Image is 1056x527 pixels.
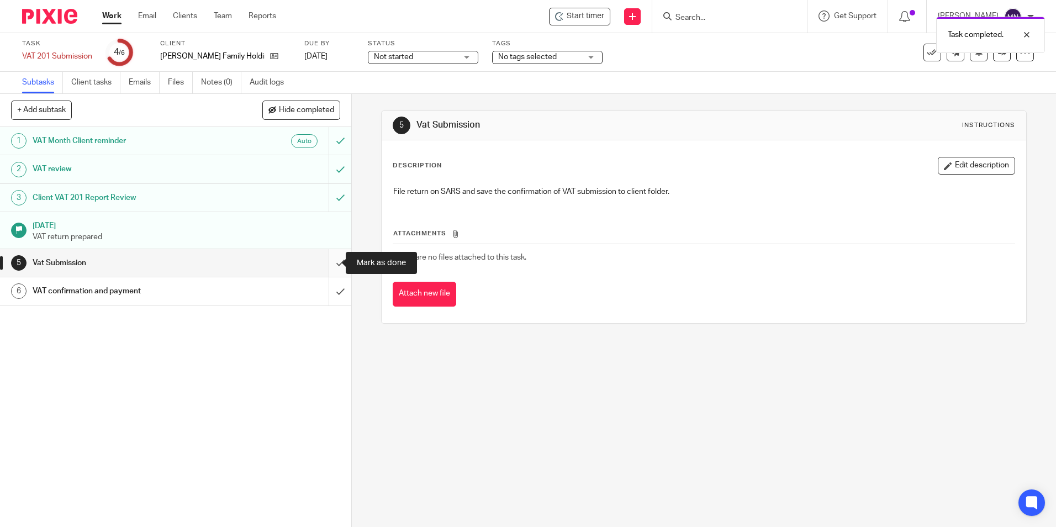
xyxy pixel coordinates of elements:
h1: Vat Submission [416,119,727,131]
h1: [DATE] [33,218,341,231]
div: 5 [11,255,27,271]
label: Task [22,39,92,48]
button: Hide completed [262,101,340,119]
span: There are no files attached to this task. [393,254,526,261]
a: Clients [173,10,197,22]
span: [DATE] [304,52,328,60]
a: Notes (0) [201,72,241,93]
p: [PERSON_NAME] Family Holdings [160,51,265,62]
span: Hide completed [279,106,334,115]
div: Instructions [962,121,1015,130]
div: 1 [11,133,27,149]
a: Files [168,72,193,93]
div: Nienaber Family Holdings - VAT 201 Submission [549,8,610,25]
a: Audit logs [250,72,292,93]
p: Description [393,161,442,170]
a: Emails [129,72,160,93]
h1: Client VAT 201 Report Review [33,189,223,206]
a: Subtasks [22,72,63,93]
img: svg%3E [1004,8,1022,25]
h1: Vat Submission [33,255,223,271]
button: + Add subtask [11,101,72,119]
span: Attachments [393,230,446,236]
div: Auto [291,134,318,148]
h1: VAT Month Client reminder [33,133,223,149]
a: Email [138,10,156,22]
p: VAT return prepared [33,231,341,243]
img: Pixie [22,9,77,24]
label: Due by [304,39,354,48]
a: Work [102,10,122,22]
small: /6 [119,50,125,56]
label: Tags [492,39,603,48]
label: Status [368,39,478,48]
h1: VAT confirmation and payment [33,283,223,299]
button: Edit description [938,157,1015,175]
div: VAT 201 Submission [22,51,92,62]
a: Reports [249,10,276,22]
div: 3 [11,190,27,205]
label: Client [160,39,291,48]
div: 5 [393,117,410,134]
a: Team [214,10,232,22]
a: Client tasks [71,72,120,93]
div: 2 [11,162,27,177]
div: 4 [114,46,125,59]
p: Task completed. [948,29,1004,40]
button: Attach new file [393,282,456,307]
div: 6 [11,283,27,299]
h1: VAT review [33,161,223,177]
span: No tags selected [498,53,557,61]
span: Not started [374,53,413,61]
p: File return on SARS and save the confirmation of VAT submission to client folder. [393,186,1014,197]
